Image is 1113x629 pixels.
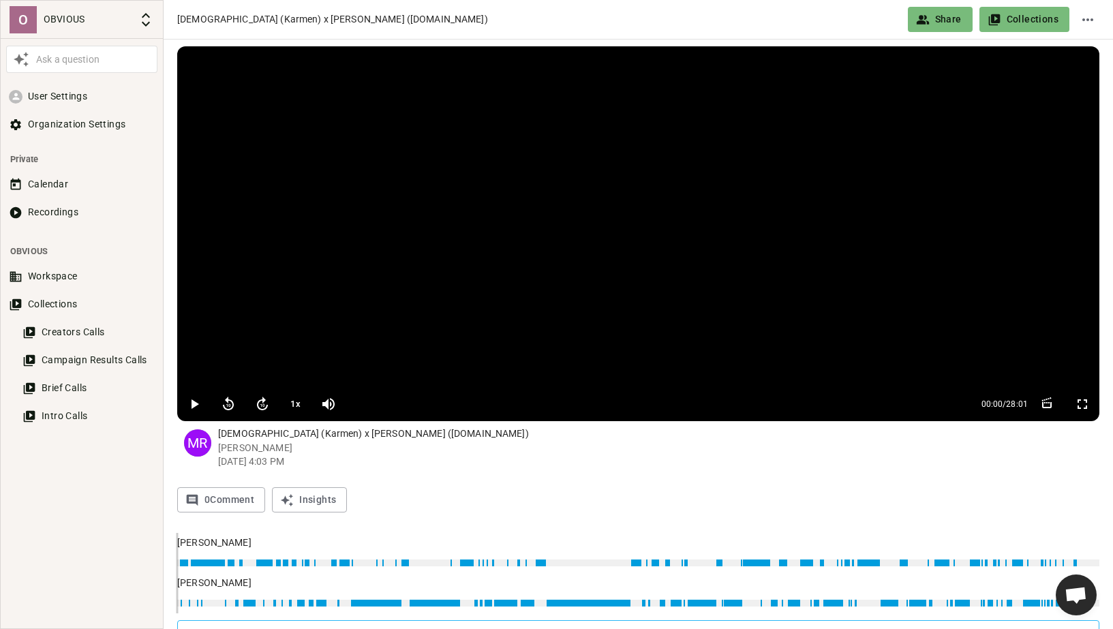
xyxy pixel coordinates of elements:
span: 00:00 / 28:01 [981,398,1028,410]
div: Ask a question [33,52,154,67]
button: 0Comment [177,487,265,512]
li: Private [6,147,157,172]
p: OBVIOUS [44,12,132,27]
div: MR [184,429,211,457]
div: Ouvrir le chat [1056,574,1097,615]
p: [DEMOGRAPHIC_DATA] (Karmen) x [PERSON_NAME] ([DOMAIN_NAME]) [218,427,1099,441]
button: Creators Calls [20,320,157,345]
div: O [10,6,37,33]
button: Recordings [6,200,157,225]
button: Organization Settings [6,112,157,137]
button: Intro Calls [20,403,157,429]
button: Brief Calls [20,375,157,401]
button: Collections [6,292,157,317]
button: Share video [979,7,1069,32]
button: Awesile Icon [10,48,33,71]
button: Edit name [1076,7,1099,32]
button: Insights [272,487,347,512]
div: [DEMOGRAPHIC_DATA] (Karmen) x [PERSON_NAME] ([DOMAIN_NAME]) [177,12,901,27]
button: 1x [283,390,308,418]
li: OBVIOUS [6,239,157,264]
button: User Settings [6,84,157,109]
button: Workspace [6,264,157,289]
button: Share video [908,7,973,32]
p: [PERSON_NAME] [DATE] 4:03 PM [218,441,1099,468]
button: Campaign Results Calls [20,348,157,373]
button: Calendar [6,172,157,197]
